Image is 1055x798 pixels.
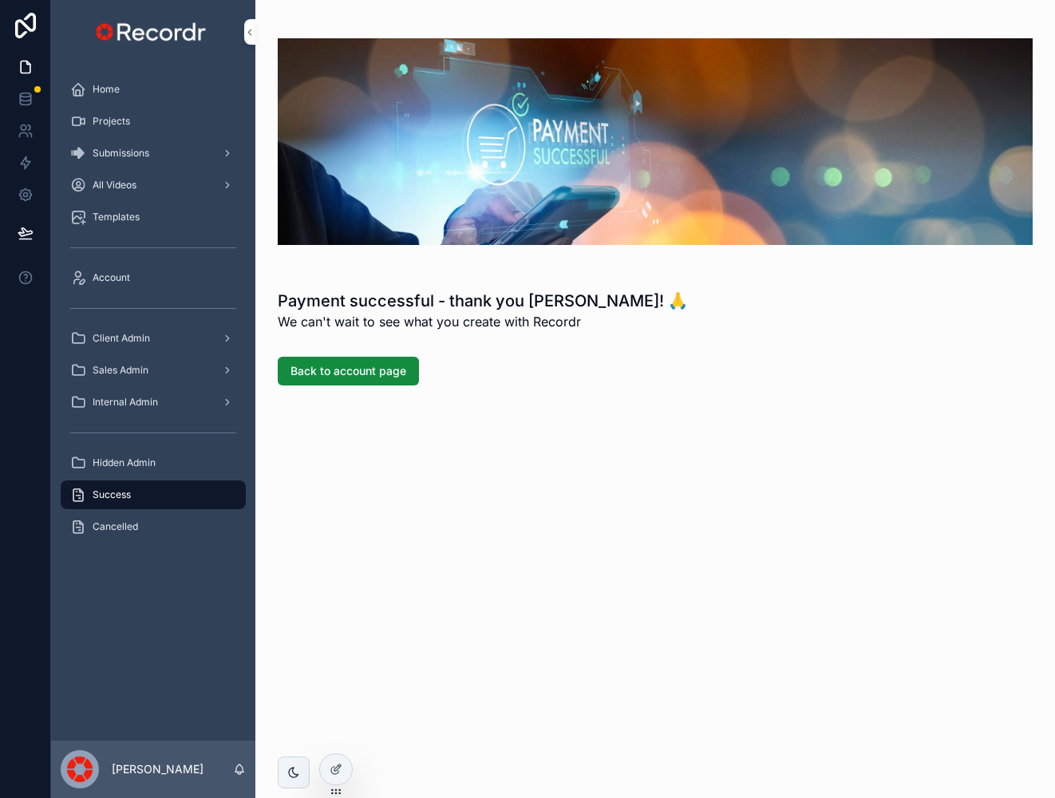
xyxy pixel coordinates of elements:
[93,271,130,284] span: Account
[112,761,203,777] p: [PERSON_NAME]
[61,480,246,509] a: Success
[278,357,419,385] button: Back to account page
[61,107,246,136] a: Projects
[93,396,158,409] span: Internal Admin
[93,147,149,160] span: Submissions
[61,263,246,292] a: Account
[61,388,246,417] a: Internal Admin
[93,115,130,128] span: Projects
[51,64,255,562] div: scrollable content
[93,179,136,192] span: All Videos
[61,203,246,231] a: Templates
[61,324,246,353] a: Client Admin
[290,363,406,379] span: Back to account page
[93,520,138,533] span: Cancelled
[93,83,120,96] span: Home
[61,356,246,385] a: Sales Admin
[278,312,688,331] span: We can't wait to see what you create with Recordr
[93,332,150,345] span: Client Admin
[61,75,246,104] a: Home
[61,512,246,541] a: Cancelled
[93,364,148,377] span: Sales Admin
[61,139,246,168] a: Submissions
[92,19,214,45] img: App logo
[93,456,156,469] span: Hidden Admin
[61,448,246,477] a: Hidden Admin
[93,488,131,501] span: Success
[278,38,1033,245] img: 29131-AdobeStock_335875122-scaled.png
[93,211,140,223] span: Templates
[61,171,246,199] a: All Videos
[278,290,688,312] h1: Payment successful - thank you [PERSON_NAME]! 🙏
